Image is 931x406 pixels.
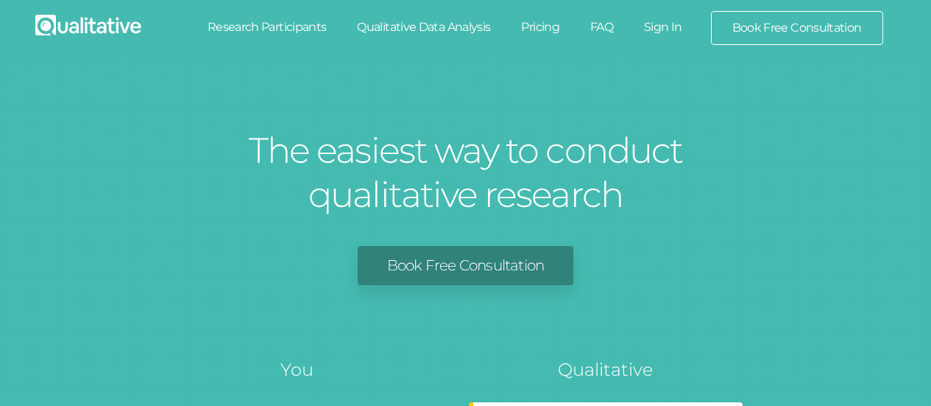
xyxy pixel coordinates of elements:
[280,359,314,380] tspan: You
[629,11,698,43] a: Sign In
[506,11,575,43] a: Pricing
[245,128,687,217] h1: The easiest way to conduct qualitative research
[192,11,342,43] a: Research Participants
[358,246,573,285] a: Book Free Consultation
[558,359,653,380] tspan: Qualitative
[712,12,882,44] a: Book Free Consultation
[575,11,629,43] a: FAQ
[35,15,141,35] img: Qualitative
[341,11,506,43] a: Qualitative Data Analysis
